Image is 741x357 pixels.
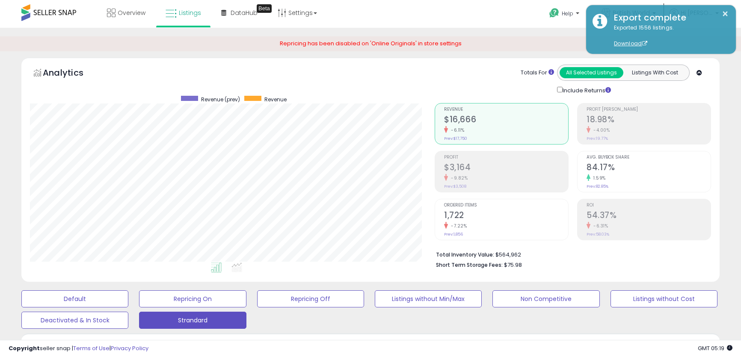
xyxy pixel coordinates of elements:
strong: Copyright [9,344,40,352]
span: Ordered Items [444,203,568,208]
span: $75.98 [504,261,522,269]
span: Revenue [264,96,287,103]
span: ROI [587,203,711,208]
button: Repricing Off [257,290,364,307]
small: Prev: 1,856 [444,232,463,237]
span: Help [562,10,573,17]
button: All Selected Listings [560,67,623,78]
span: Avg. Buybox Share [587,155,711,160]
span: Revenue (prev) [201,96,240,103]
span: 2025-08-18 05:19 GMT [698,344,732,352]
button: Strandard [139,312,246,329]
div: Totals For [521,69,554,77]
button: Repricing On [139,290,246,307]
a: Privacy Policy [111,344,148,352]
span: Revenue [444,107,568,112]
h2: 54.37% [587,210,711,222]
b: Total Inventory Value: [436,251,494,258]
div: Tooltip anchor [257,4,272,13]
h2: 84.17% [587,162,711,174]
h2: 18.98% [587,115,711,126]
small: Prev: 82.85% [587,184,608,189]
button: Listings without Min/Max [375,290,482,307]
small: -4.00% [590,127,610,133]
small: Prev: 58.03% [587,232,609,237]
a: Download [614,40,647,47]
a: Terms of Use [73,344,110,352]
div: Exported 1556 listings. [608,24,729,48]
span: DataHub [231,9,258,17]
div: seller snap | | [9,345,148,353]
span: Repricing has been disabled on 'Online Originals' in store settings [280,39,462,47]
small: -9.82% [448,175,468,181]
h5: Analytics [43,67,100,81]
span: Listings [179,9,201,17]
small: -6.11% [448,127,464,133]
li: $564,962 [436,249,705,259]
h2: $3,164 [444,162,568,174]
small: -6.31% [590,223,608,229]
span: Profit [PERSON_NAME] [587,107,711,112]
h2: $16,666 [444,115,568,126]
button: Deactivated & In Stock [21,312,128,329]
div: Include Returns [551,85,621,95]
i: Get Help [549,8,560,18]
div: Export complete [608,12,729,24]
small: Prev: 19.77% [587,136,608,141]
small: Prev: $17,750 [444,136,467,141]
a: Help [542,1,588,28]
button: Default [21,290,128,307]
button: × [722,9,729,19]
button: Non Competitive [492,290,599,307]
h2: 1,722 [444,210,568,222]
small: -7.22% [448,223,467,229]
small: Prev: $3,508 [444,184,466,189]
small: 1.59% [590,175,606,181]
button: Listings With Cost [623,67,687,78]
span: Profit [444,155,568,160]
button: Listings without Cost [611,290,717,307]
span: Overview [118,9,145,17]
b: Short Term Storage Fees: [436,261,503,268]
